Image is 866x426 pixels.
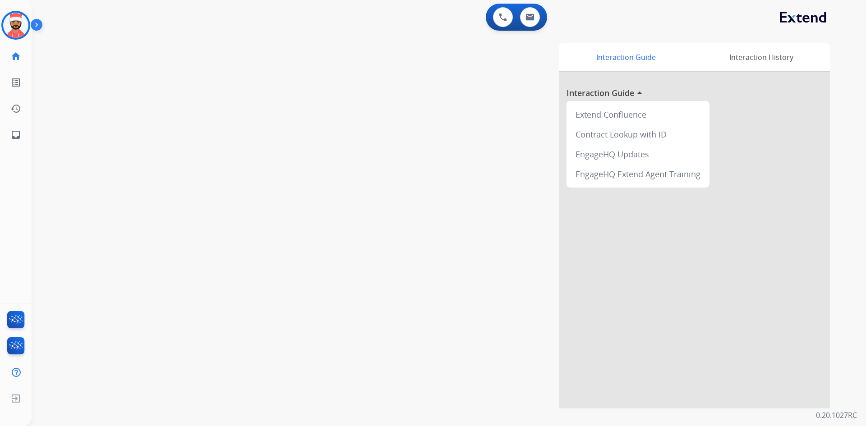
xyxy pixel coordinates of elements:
div: Interaction History [692,43,830,71]
div: Contract Lookup with ID [570,124,706,144]
mat-icon: list_alt [10,77,21,88]
mat-icon: home [10,51,21,62]
img: avatar [3,13,28,38]
mat-icon: inbox [10,129,21,140]
div: Extend Confluence [570,105,706,124]
mat-icon: history [10,103,21,114]
div: Interaction Guide [559,43,692,71]
div: EngageHQ Extend Agent Training [570,164,706,184]
div: EngageHQ Updates [570,144,706,164]
p: 0.20.1027RC [816,410,857,421]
